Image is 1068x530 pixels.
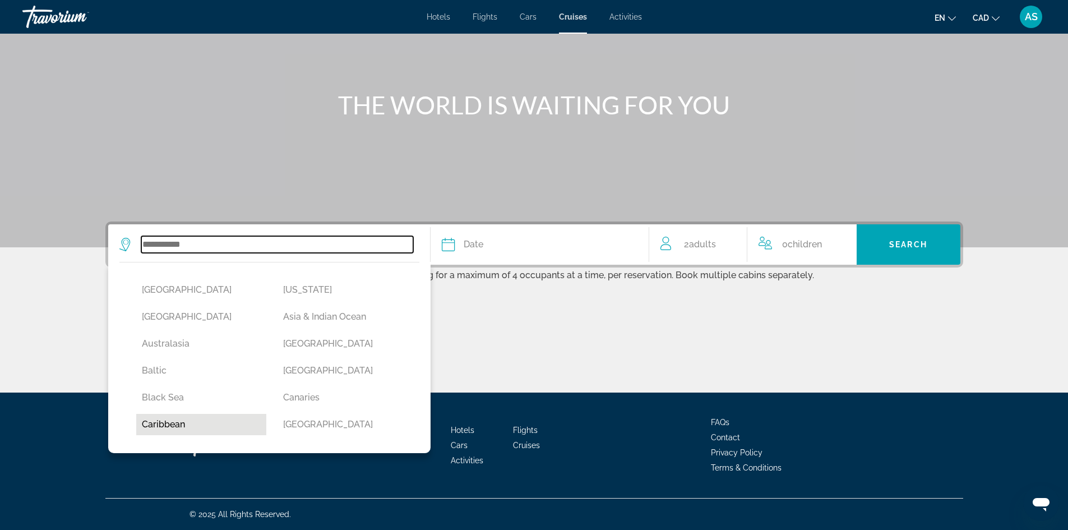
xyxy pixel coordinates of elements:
span: CAD [973,13,989,22]
span: en [935,13,945,22]
button: [US_STATE] [278,279,408,301]
span: © 2025 All Rights Reserved. [189,510,291,519]
button: Black Sea [136,387,267,408]
button: [GEOGRAPHIC_DATA] [278,441,408,462]
a: Cruises [513,441,540,450]
button: [GEOGRAPHIC_DATA] [136,279,267,301]
span: Children [788,239,822,250]
h1: THE WORLD IS WAITING FOR YOU [324,90,745,119]
button: [GEOGRAPHIC_DATA] [136,441,267,462]
a: Contact [711,433,740,442]
a: Privacy Policy [711,448,762,457]
button: [GEOGRAPHIC_DATA] [278,360,408,381]
button: [GEOGRAPHIC_DATA] [278,333,408,354]
span: Search [889,240,927,249]
a: Hotels [451,426,474,435]
span: Date [464,237,483,252]
button: [GEOGRAPHIC_DATA] [278,414,408,435]
button: Travelers: 2 adults, 0 children [649,224,857,265]
span: 0 [782,237,822,252]
button: Change language [935,10,956,26]
span: Adults [689,239,716,250]
button: Australasia [136,333,267,354]
iframe: Button to launch messaging window [1023,485,1059,521]
a: Activities [451,456,483,465]
span: AS [1025,11,1038,22]
a: FAQs [711,418,729,427]
a: Activities [609,12,642,21]
a: Flights [473,12,497,21]
button: Canaries [278,387,408,408]
button: [GEOGRAPHIC_DATA] [136,306,267,328]
button: Baltic [136,360,267,381]
a: Cruises [559,12,587,21]
a: Hotels [427,12,450,21]
a: Cars [451,441,468,450]
button: Search [857,224,960,265]
button: Date [442,224,637,265]
span: 2 [684,237,716,252]
a: Flights [513,426,538,435]
button: Asia & Indian Ocean [278,306,408,328]
a: Terms & Conditions [711,463,782,472]
a: Travorium [22,2,135,31]
div: Search widget [108,224,960,265]
a: Cars [520,12,537,21]
button: User Menu [1016,5,1046,29]
p: For best results, we recommend searching for a maximum of 4 occupants at a time, per reservation.... [105,268,963,280]
button: Caribbean [136,414,267,435]
button: Change currency [973,10,1000,26]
